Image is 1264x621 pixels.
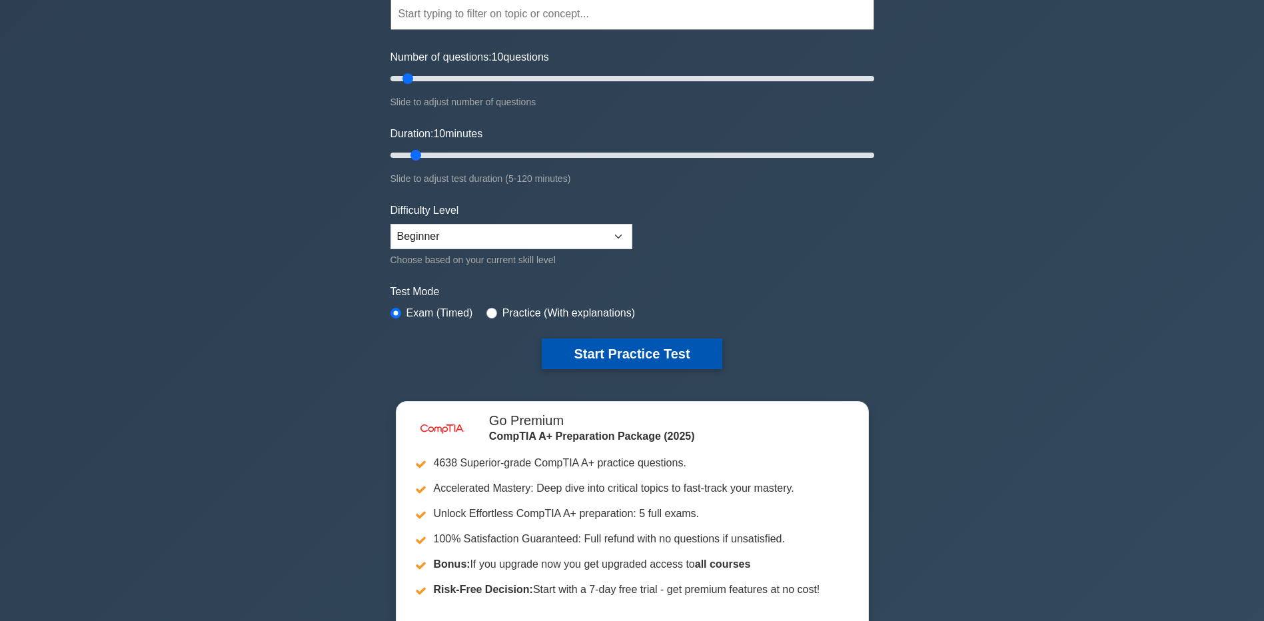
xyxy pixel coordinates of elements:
[390,49,549,65] label: Number of questions: questions
[390,171,874,187] div: Slide to adjust test duration (5-120 minutes)
[390,252,632,268] div: Choose based on your current skill level
[390,94,874,110] div: Slide to adjust number of questions
[390,203,459,219] label: Difficulty Level
[502,305,635,321] label: Practice (With explanations)
[390,284,874,300] label: Test Mode
[492,51,504,63] span: 10
[390,126,483,142] label: Duration: minutes
[433,128,445,139] span: 10
[406,305,473,321] label: Exam (Timed)
[542,338,722,369] button: Start Practice Test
